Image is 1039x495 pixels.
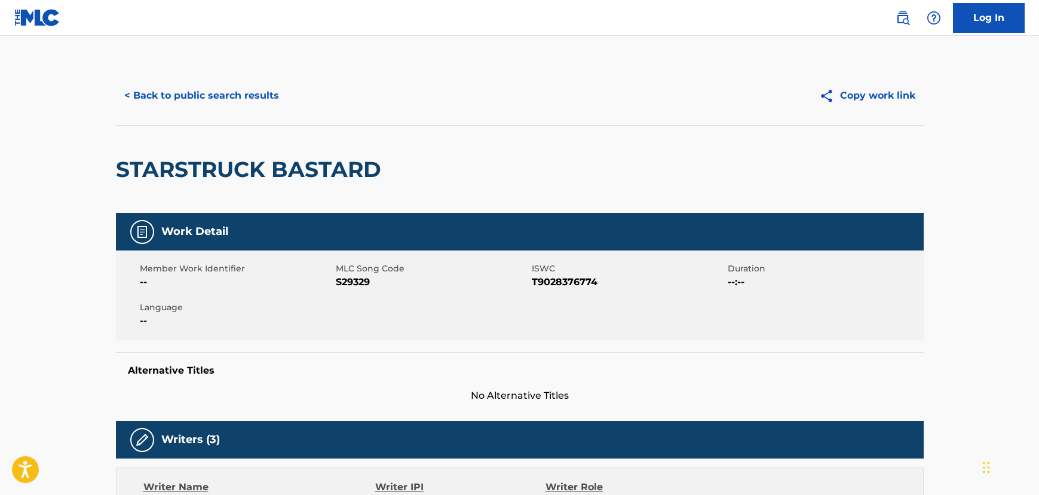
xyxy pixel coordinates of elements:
span: ISWC [532,262,725,275]
img: search [896,11,910,25]
span: Member Work Identifier [140,262,333,275]
span: -- [140,275,333,289]
span: Duration [728,262,921,275]
img: Copy work link [819,88,840,103]
div: Writer Role [545,480,700,494]
img: Work Detail [135,225,149,239]
h5: Alternative Titles [128,365,912,377]
div: Writer IPI [375,480,545,494]
img: Writers [135,433,149,447]
div: Help [922,6,946,30]
a: Log In [953,3,1025,33]
div: Writer Name [143,480,376,494]
h5: Writers (3) [161,433,220,447]
span: No Alternative Titles [116,389,924,403]
h5: Work Detail [161,225,228,239]
span: --:-- [728,275,921,289]
iframe: Chat Widget [979,438,1039,495]
a: Public Search [891,6,915,30]
span: -- [140,314,333,328]
div: Drag [983,450,990,485]
img: help [927,11,941,25]
img: MLC Logo [14,9,60,26]
span: MLC Song Code [336,262,529,275]
button: < Back to public search results [116,81,287,111]
span: Language [140,301,333,314]
h2: STARSTRUCK BASTARD [116,156,387,183]
span: S29329 [336,275,529,289]
button: Copy work link [811,81,924,111]
span: T9028376774 [532,275,725,289]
